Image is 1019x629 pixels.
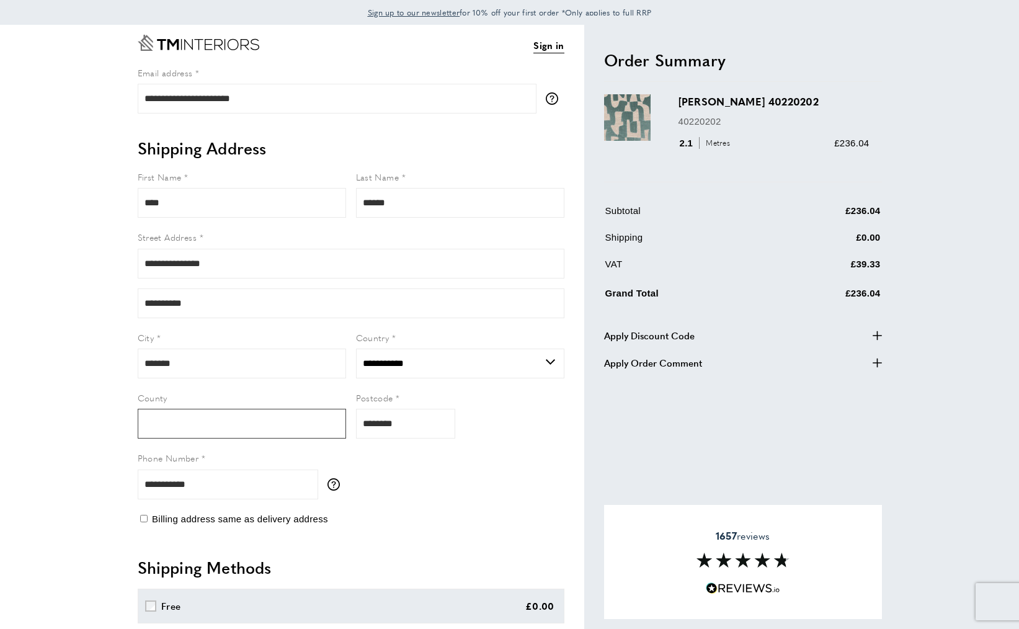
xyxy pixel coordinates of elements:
span: County [138,391,167,404]
span: City [138,331,154,344]
span: Phone Number [138,452,199,464]
h2: Order Summary [604,49,882,71]
span: Apply Order Comment [604,355,702,370]
span: Metres [699,137,733,149]
h2: Shipping Methods [138,556,564,579]
h2: Shipping Address [138,137,564,159]
h3: [PERSON_NAME] 40220202 [679,94,870,109]
td: Shipping [605,230,772,254]
span: for 10% off your first order *Only applies to full RRP [368,7,652,18]
input: Billing address same as delivery address [140,515,148,522]
td: £0.00 [772,230,881,254]
img: Reviews.io 5 stars [706,582,780,594]
td: VAT [605,257,772,281]
button: More information [327,478,346,491]
a: Sign up to our newsletter [368,6,460,19]
img: Melodie 40220202 [604,94,651,141]
span: Email address [138,66,193,79]
td: Subtotal [605,203,772,228]
td: £236.04 [772,283,881,310]
td: Grand Total [605,283,772,310]
span: reviews [716,530,770,542]
span: Last Name [356,171,399,183]
strong: 1657 [716,529,737,543]
span: £236.04 [834,138,869,148]
div: £0.00 [525,599,554,613]
button: More information [546,92,564,105]
span: First Name [138,171,182,183]
a: Go to Home page [138,35,259,51]
span: Postcode [356,391,393,404]
td: £236.04 [772,203,881,228]
span: Sign up to our newsletter [368,7,460,18]
td: £39.33 [772,257,881,281]
span: Street Address [138,231,197,243]
a: Sign in [533,38,564,53]
p: 40220202 [679,114,870,129]
div: Free [161,599,180,613]
span: Apply Discount Code [604,328,695,343]
img: Reviews section [696,553,790,568]
span: Country [356,331,389,344]
div: 2.1 [679,136,735,151]
span: Billing address same as delivery address [152,514,328,524]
